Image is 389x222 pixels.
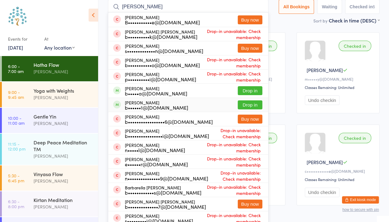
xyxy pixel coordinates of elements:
div: At [44,34,75,44]
span: Drop-in unavailable: Check membership [209,126,262,141]
div: B•••••••••••e@[DOMAIN_NAME] [125,20,200,25]
a: 9:00 -9:45 amYoga with Weights[PERSON_NAME] [2,82,98,107]
a: [DATE] [8,44,23,51]
div: Checked in [339,133,371,143]
label: Sort by [313,18,327,24]
span: Drop-in unavailable: Check membership [188,154,262,169]
a: 11:15 -12:00 pmDeep Peace Meditation TM[PERSON_NAME] [2,134,98,165]
div: [PERSON_NAME] [34,177,93,184]
div: [PERSON_NAME] [125,143,185,152]
div: [PERSON_NAME] [125,15,200,25]
a: 10:00 -11:00 amGentle Yin[PERSON_NAME] [2,108,98,133]
div: Checked in [339,41,371,51]
div: Deep Peace Meditation TM [34,139,93,152]
a: 6:00 -7:00 amHatha Flow[PERSON_NAME] [2,56,98,81]
div: [PERSON_NAME] [PERSON_NAME] [125,199,206,209]
div: [PERSON_NAME] [PERSON_NAME] [125,29,197,39]
span: Drop-in unavailable: Check membership [200,55,262,70]
div: n•••••••••••••••9@[DOMAIN_NAME] [125,176,208,181]
div: e••••••r@[DOMAIN_NAME] [125,162,188,167]
div: Any location [44,44,75,51]
time: 6:00 - 7:00 am [8,64,24,74]
span: Drop-in unavailable: Check membership [208,168,262,184]
img: Australian School of Meditation & Yoga [6,5,29,28]
div: Classes Remaining: Unlimited [305,177,373,182]
button: Buy now [238,200,262,208]
div: Barbarella [PERSON_NAME] [125,185,201,195]
div: Vinyasa Flow [34,171,93,177]
div: Classes Remaining: Unlimited [305,85,373,90]
div: b••••••••••k@[DOMAIN_NAME] [125,34,197,39]
div: [PERSON_NAME] [34,68,93,75]
div: Check in time (DESC) [329,17,379,24]
time: 6:30 - 8:00 pm [8,199,24,209]
time: 11:15 - 12:00 pm [8,141,26,151]
div: [PERSON_NAME] [34,120,93,127]
span: Drop-in unavailable: Check membership [201,182,262,198]
div: b•••••••••••••••••6@[DOMAIN_NAME] [125,119,213,124]
div: b••••••1@[DOMAIN_NAME] [125,105,188,110]
div: c••••••••••••e@[DOMAIN_NAME] [305,168,373,174]
button: Buy now [238,15,262,24]
div: Yoga with Weights [34,87,93,94]
button: Undo checkin [305,95,339,105]
div: [PERSON_NAME] [34,94,93,101]
div: Gentle Yin [34,113,93,120]
button: Exit kiosk mode [342,196,379,204]
div: [PERSON_NAME] [125,58,200,67]
div: Events for [8,34,38,44]
span: Drop-in unavailable: Check membership [196,69,262,84]
div: [PERSON_NAME] [125,114,213,124]
div: s•••••••••••••n@[DOMAIN_NAME] [125,48,203,53]
span: Drop-in unavailable: Check membership [185,140,262,155]
span: [PERSON_NAME] [307,159,343,165]
div: m•••••y@[DOMAIN_NAME] [305,76,373,82]
div: b•••••a@[DOMAIN_NAME] [125,91,187,96]
div: [PERSON_NAME] [125,43,203,53]
div: 6 [372,4,375,9]
div: Hatha Flow [34,61,93,68]
span: Drop-in unavailable: Check membership [197,26,262,42]
div: b••••••••••••s@[DOMAIN_NAME] [125,190,201,195]
a: 6:30 -8:00 pmKirtan Meditation[PERSON_NAME] [2,191,98,216]
div: [PERSON_NAME] [125,128,209,138]
div: [PERSON_NAME] [125,72,196,82]
div: [PERSON_NAME] [34,203,93,210]
button: Undo checkin [305,188,339,197]
div: n•••••l@[DOMAIN_NAME] [125,147,185,152]
div: p••••••••••i@[DOMAIN_NAME] [125,77,196,82]
button: Drop in [238,86,262,95]
div: [PERSON_NAME] [125,157,188,167]
a: 5:30 -6:45 pmVinyasa Flow[PERSON_NAME] [2,165,98,191]
button: Drop in [238,100,262,109]
span: [PERSON_NAME] [307,67,343,73]
div: b•••••••••••o@[DOMAIN_NAME] [125,63,200,67]
button: Buy now [238,115,262,123]
div: Kirtan Meditation [34,196,93,203]
div: [PERSON_NAME] [125,86,187,96]
time: 10:00 - 11:00 am [8,115,25,125]
div: b••••••••••••••7@[DOMAIN_NAME] [125,204,206,209]
button: how to secure with pin [342,208,379,212]
time: 5:30 - 6:45 pm [8,173,24,183]
div: [PERSON_NAME] [125,100,188,110]
button: Buy now [238,44,262,53]
div: [PERSON_NAME] [34,152,93,159]
time: 9:00 - 9:45 am [8,90,24,99]
div: b••••••••••••••••i@[DOMAIN_NAME] [125,133,209,138]
div: [PERSON_NAME] [125,171,208,181]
